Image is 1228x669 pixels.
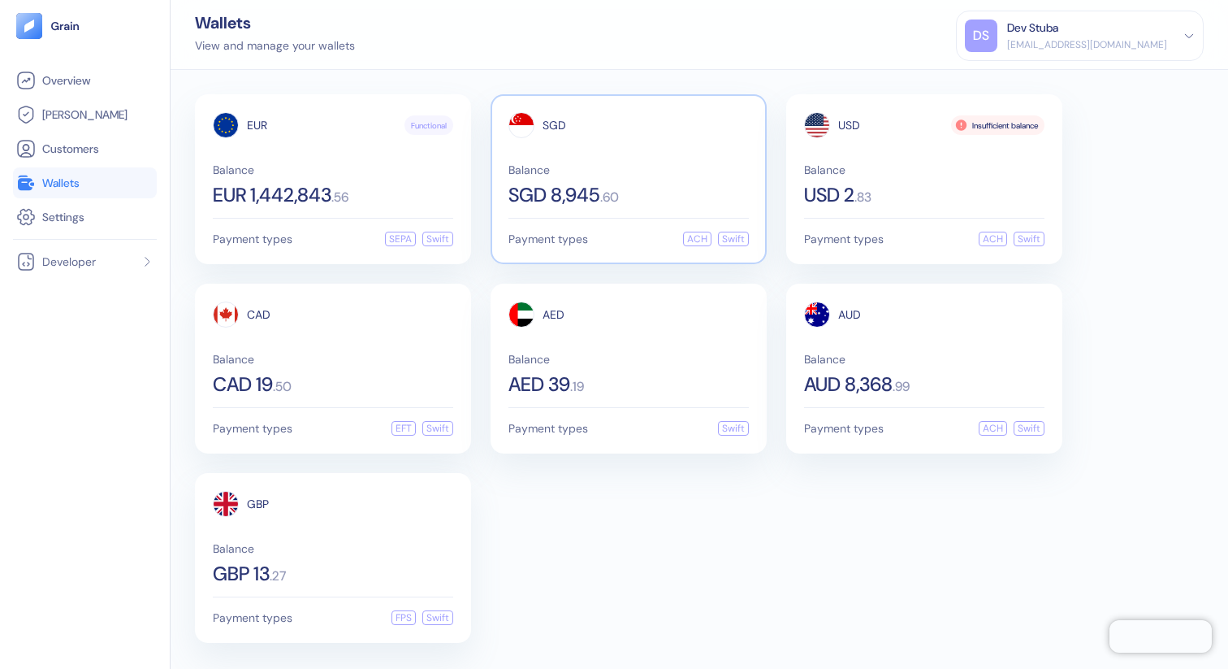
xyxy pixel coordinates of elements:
[247,309,270,320] span: CAD
[42,209,84,225] span: Settings
[1007,37,1167,52] div: [EMAIL_ADDRESS][DOMAIN_NAME]
[16,105,153,124] a: [PERSON_NAME]
[247,498,269,510] span: GBP
[838,309,861,320] span: AUD
[1014,421,1044,436] div: Swift
[391,610,416,625] div: FPS
[508,354,749,365] span: Balance
[270,570,286,583] span: . 27
[411,119,447,132] span: Functional
[979,421,1007,436] div: ACH
[1014,232,1044,246] div: Swift
[804,185,854,205] span: USD 2
[391,421,416,436] div: EFT
[804,423,884,434] span: Payment types
[422,421,453,436] div: Swift
[213,564,270,584] span: GBP 13
[195,37,355,54] div: View and manage your wallets
[273,380,292,393] span: . 50
[1109,620,1212,653] iframe: Chatra live chat
[213,543,453,554] span: Balance
[16,173,153,193] a: Wallets
[213,612,292,623] span: Payment types
[422,232,453,246] div: Swift
[508,375,570,394] span: AED 39
[385,232,416,246] div: SEPA
[422,610,453,625] div: Swift
[965,20,997,52] div: DS
[247,119,267,131] span: EUR
[543,119,566,131] span: SGD
[683,232,711,246] div: ACH
[213,423,292,434] span: Payment types
[213,164,453,176] span: Balance
[42,141,99,157] span: Customers
[16,13,42,39] img: logo-tablet-V2.svg
[893,380,910,393] span: . 99
[854,191,871,204] span: . 83
[543,309,564,320] span: AED
[50,20,80,32] img: logo
[508,164,749,176] span: Balance
[804,233,884,245] span: Payment types
[979,232,1007,246] div: ACH
[42,254,96,270] span: Developer
[213,375,273,394] span: CAD 19
[16,71,153,90] a: Overview
[508,423,588,434] span: Payment types
[570,380,584,393] span: . 19
[838,119,860,131] span: USD
[42,175,80,191] span: Wallets
[16,139,153,159] a: Customers
[213,233,292,245] span: Payment types
[213,354,453,365] span: Balance
[804,375,893,394] span: AUD 8,368
[213,185,331,205] span: EUR 1,442,843
[718,232,749,246] div: Swift
[195,15,355,31] div: Wallets
[804,354,1044,365] span: Balance
[951,115,1044,135] div: Insufficient balance
[16,207,153,227] a: Settings
[508,233,588,245] span: Payment types
[718,421,749,436] div: Swift
[331,191,348,204] span: . 56
[508,185,600,205] span: SGD 8,945
[600,191,619,204] span: . 60
[1007,20,1058,37] div: Dev Stuba
[42,72,90,89] span: Overview
[804,164,1044,176] span: Balance
[42,106,128,123] span: [PERSON_NAME]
